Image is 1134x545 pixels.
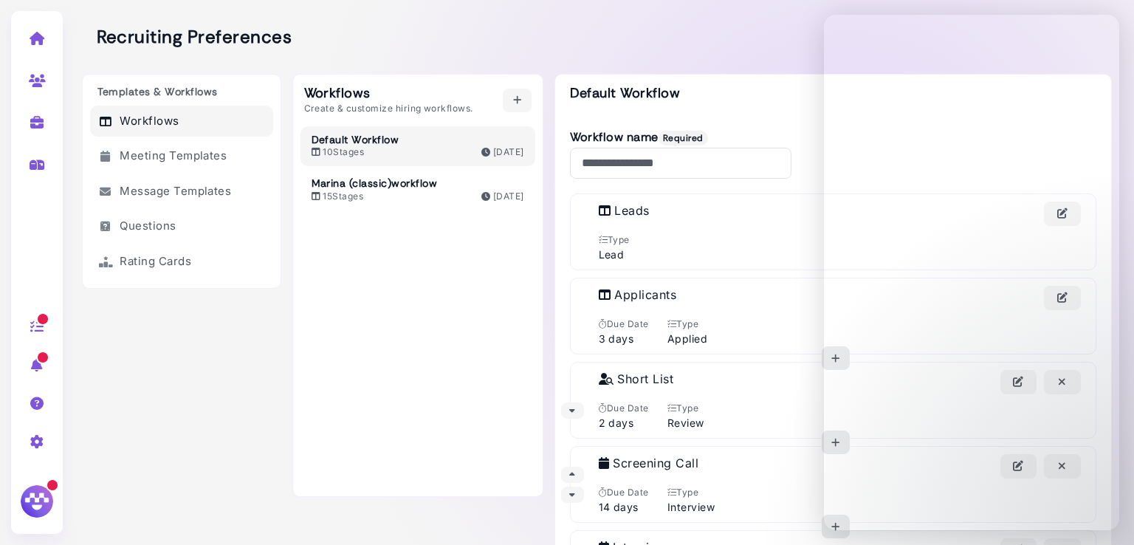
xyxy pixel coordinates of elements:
[599,454,699,479] div: Screening Call
[570,86,681,102] h2: Default Workflow
[90,140,273,172] a: Meeting Templates
[667,318,707,346] div: Applied
[599,370,674,394] div: Short List
[90,246,273,278] a: Rating Cards
[824,15,1119,530] iframe: Intercom live chat
[667,318,707,331] div: Type
[667,402,704,415] div: Type
[18,483,55,520] img: Megan
[493,146,524,157] time: [DATE]
[667,486,715,499] div: Type
[312,134,524,146] h3: Default Workflow
[90,210,273,242] a: Questions
[667,402,704,431] div: Review
[599,286,677,310] div: Applicants
[599,402,649,415] div: Due Date
[312,190,364,203] div: 15 Stages
[599,402,649,431] div: 2 days
[90,86,273,98] h3: Templates & Workflows
[90,106,273,137] a: Workflows
[659,131,708,145] span: Required
[599,318,649,346] div: 3 days
[312,145,365,159] div: 10 Stages
[599,486,649,515] div: 14 days
[312,177,524,190] h3: Marina (classic)workflow
[570,130,791,144] h3: Workflow name
[493,191,524,202] time: [DATE]
[599,233,630,247] div: Type
[599,202,650,226] div: Leads
[599,486,649,499] div: Due Date
[304,86,473,102] h2: Workflows
[304,102,473,115] p: Create & customize hiring workflows.
[599,233,630,262] div: Lead
[667,486,715,515] div: Interview
[599,318,649,331] div: Due Date
[82,27,292,48] h2: Recruiting Preferences
[90,176,273,208] a: Message Templates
